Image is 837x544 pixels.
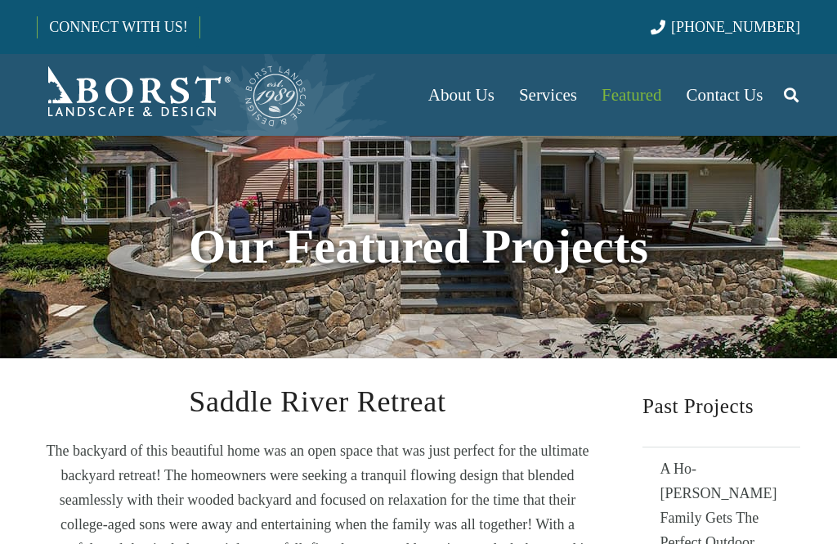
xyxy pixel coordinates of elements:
[642,388,800,425] h2: Past Projects
[519,85,577,105] span: Services
[671,19,800,35] span: [PHONE_NUMBER]
[602,85,661,105] span: Featured
[189,220,648,273] strong: Our Featured Projects
[428,85,495,105] span: About Us
[37,388,598,416] h2: Saddle River Retreat
[589,54,674,136] a: Featured
[651,19,800,35] a: [PHONE_NUMBER]
[775,74,808,115] a: Search
[416,54,507,136] a: About Us
[507,54,589,136] a: Services
[687,85,763,105] span: Contact Us
[38,7,199,47] a: CONNECT WITH US!
[674,54,776,136] a: Contact Us
[37,62,308,128] a: Borst-Logo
